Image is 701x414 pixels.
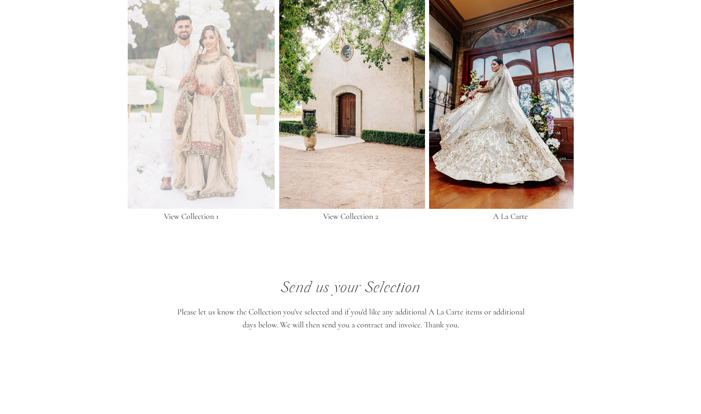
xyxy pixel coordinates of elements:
[474,212,547,225] h3: A La Carte
[175,306,526,334] h3: Please let us know the Collection you've selected and if you'd like any additional A La Carte ite...
[143,212,240,225] h3: View Collection 1
[305,212,396,225] a: View Collection 2
[264,280,437,296] h1: Send us your Selection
